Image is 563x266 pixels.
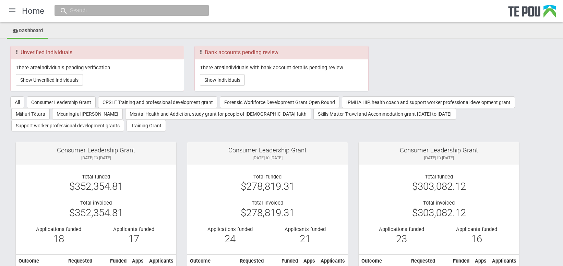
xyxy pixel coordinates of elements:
[192,200,343,206] div: Total invoiced
[200,65,363,71] p: There are individuals with bank account details pending review
[21,210,171,216] div: $352,354.81
[220,96,339,108] button: Forensic Workforce Development Grant Open Round
[197,236,262,242] div: 24
[364,200,514,206] div: Total invoiced
[192,174,343,180] div: Total funded
[200,49,363,56] h3: Bank accounts pending review
[364,147,514,153] div: Consumer Leadership Grant
[221,65,224,71] b: 9
[364,174,514,180] div: Total funded
[101,226,166,232] div: Applicants funded
[313,108,456,120] button: Skills Matter Travel and Accommodation grant [DATE] to [DATE]
[16,49,179,56] h3: Unverified Individuals
[68,7,189,14] input: Search
[192,147,343,153] div: Consumer Leadership Grant
[21,200,171,206] div: Total invoiced
[16,65,179,71] p: There are individuals pending verification
[21,174,171,180] div: Total funded
[369,236,434,242] div: 23
[101,236,166,242] div: 17
[444,226,509,232] div: Applicants funded
[11,120,124,131] button: Support worker professional development grants
[11,108,50,120] button: Māhuri Tōtara
[98,96,217,108] button: CPSLE Training and professional development grant
[364,210,514,216] div: $303,082.12
[127,120,166,131] button: Training Grant
[342,96,515,108] button: IPMHA HIP, health coach and support worker professional development grant
[52,108,123,120] button: Meaningful [PERSON_NAME]
[369,226,434,232] div: Applications funded
[7,24,48,39] a: Dashboard
[444,236,509,242] div: 16
[26,226,91,232] div: Applications funded
[192,155,343,161] div: [DATE] to [DATE]
[200,74,245,86] button: Show Individuals
[21,147,171,153] div: Consumer Leadership Grant
[125,108,311,120] button: Mental Health and Addiction, study grant for people of [DEMOGRAPHIC_DATA] faith
[197,226,262,232] div: Applications funded
[364,183,514,189] div: $303,082.12
[27,96,96,108] button: Consumer Leadership Grant
[16,74,83,86] button: Show Unverified Individuals
[273,236,337,242] div: 21
[21,155,171,161] div: [DATE] to [DATE]
[192,210,343,216] div: $278,819.31
[26,236,91,242] div: 18
[21,183,171,189] div: $352,354.81
[37,65,40,71] b: 6
[364,155,514,161] div: [DATE] to [DATE]
[10,96,24,108] button: All
[273,226,337,232] div: Applicants funded
[192,183,343,189] div: $278,819.31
